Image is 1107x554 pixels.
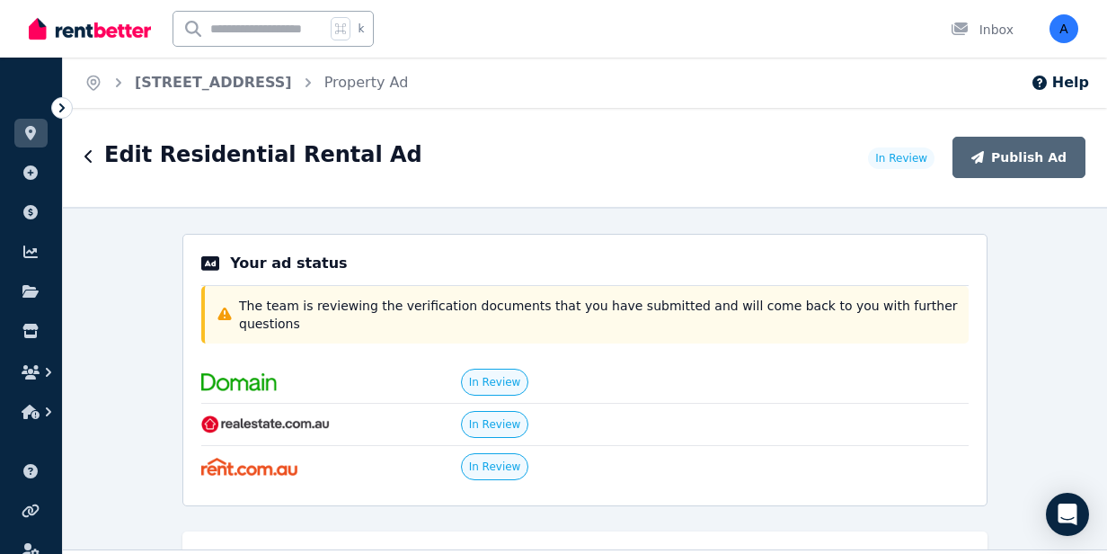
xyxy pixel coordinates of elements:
p: The team is reviewing the verification documents that you have submitted and will come back to yo... [239,297,958,333]
button: Help [1031,72,1089,94]
span: In Review [469,460,521,474]
h1: Edit Residential Rental Ad [104,140,422,169]
a: [STREET_ADDRESS] [135,74,292,91]
div: Inbox [951,21,1014,39]
img: RentBetter [29,15,151,42]
img: Domain.com.au [201,373,277,391]
span: In Review [875,151,927,165]
a: Property Ad [324,74,409,91]
span: In Review [469,417,521,432]
span: k [358,22,364,36]
img: Rent.com.au [201,458,297,476]
div: Open Intercom Messenger [1046,493,1089,536]
nav: Breadcrumb [63,58,430,108]
p: Your ad status [230,253,347,274]
span: In Review [469,375,521,389]
img: adrianinnes.nz@gmail.com [1049,14,1078,43]
img: RealEstate.com.au [201,415,330,433]
button: Publish Ad [952,137,1085,178]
